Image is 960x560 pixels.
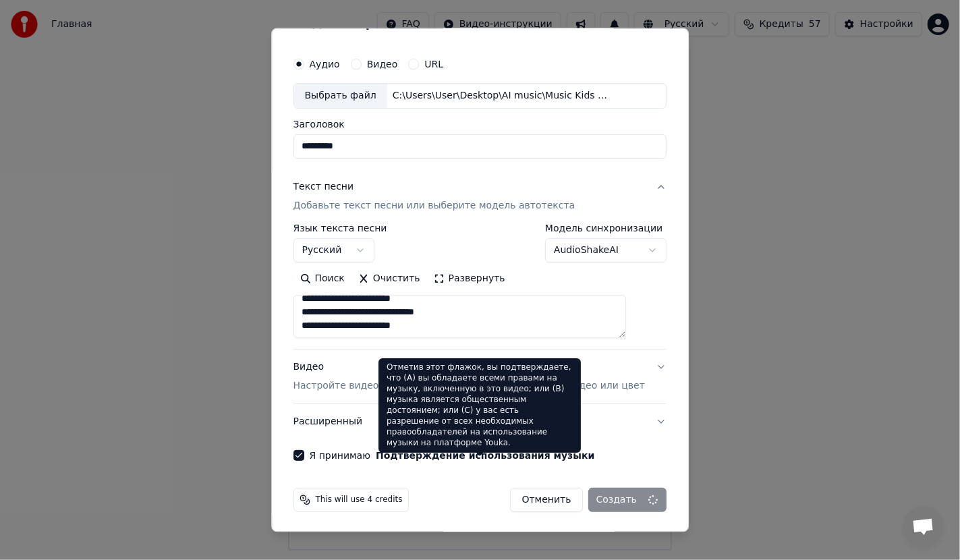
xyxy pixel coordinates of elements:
[351,267,427,289] button: Очистить
[376,450,594,459] button: Я принимаю
[294,84,387,108] div: Выбрать файл
[288,17,672,29] h2: Создать караоке
[293,198,575,212] p: Добавьте текст песни или выберите модель автотекста
[425,59,444,69] label: URL
[293,267,351,289] button: Поиск
[545,223,667,232] label: Модель синхронизации
[378,358,581,453] div: Отметив этот флажок, вы подтверждаете, что (A) вы обладаете всеми правами на музыку, включенную в...
[427,267,512,289] button: Развернуть
[293,349,667,403] button: ВидеоНастройте видео караоке: используйте изображение, видео или цвет
[367,59,398,69] label: Видео
[293,119,667,128] label: Заголовок
[293,179,354,193] div: Текст песни
[293,223,387,232] label: Язык текста песни
[293,169,667,223] button: Текст песниДобавьте текст песни или выберите модель автотекста
[387,89,617,103] div: C:\Users\User\Desktop\AI music\Music Kids channel\Если добрый ты\Если добрый ты (Cover) (+).mp3
[316,494,403,505] span: This will use 4 credits
[293,403,667,439] button: Расширенный
[511,487,583,511] button: Отменить
[293,223,667,348] div: Текст песниДобавьте текст песни или выберите модель автотекста
[293,379,645,392] p: Настройте видео караоке: используйте изображение, видео или цвет
[310,450,595,459] label: Я принимаю
[310,59,340,69] label: Аудио
[293,360,645,392] div: Видео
